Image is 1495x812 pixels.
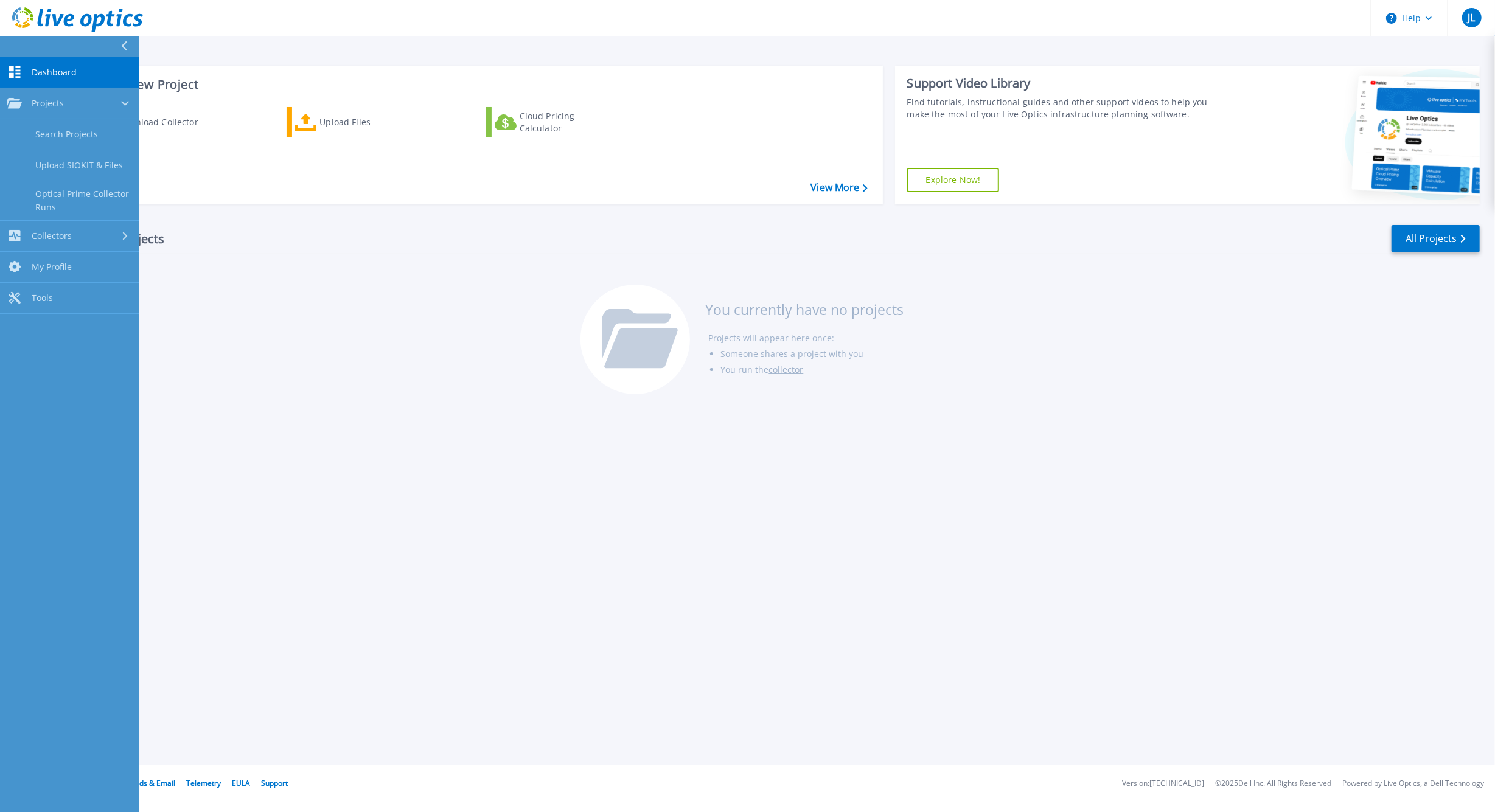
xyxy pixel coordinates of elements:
[86,107,222,137] a: Download Collector
[32,67,77,78] span: Dashboard
[32,293,53,304] span: Tools
[1468,13,1475,23] span: JL
[907,96,1209,120] div: Find tutorials, instructional guides and other support videos to help you make the most of your L...
[720,346,904,362] li: Someone shares a project with you
[86,78,867,91] h3: Start a New Project
[186,778,221,788] a: Telemetry
[232,778,250,788] a: EULA
[720,362,904,378] li: You run the
[907,75,1209,91] div: Support Video Library
[708,330,904,346] li: Projects will appear here once:
[134,778,175,788] a: Ads & Email
[32,98,64,109] span: Projects
[117,110,215,134] div: Download Collector
[486,107,622,137] a: Cloud Pricing Calculator
[520,110,617,134] div: Cloud Pricing Calculator
[319,110,417,134] div: Upload Files
[1392,225,1480,252] a: All Projects
[907,168,1000,192] a: Explore Now!
[1342,780,1484,788] li: Powered by Live Optics, a Dell Technology
[810,182,867,193] a: View More
[1122,780,1204,788] li: Version: [TECHNICAL_ID]
[1215,780,1331,788] li: © 2025 Dell Inc. All Rights Reserved
[287,107,422,137] a: Upload Files
[705,303,904,316] h3: You currently have no projects
[32,231,72,241] span: Collectors
[768,364,803,375] a: collector
[261,778,288,788] a: Support
[32,262,72,272] span: My Profile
